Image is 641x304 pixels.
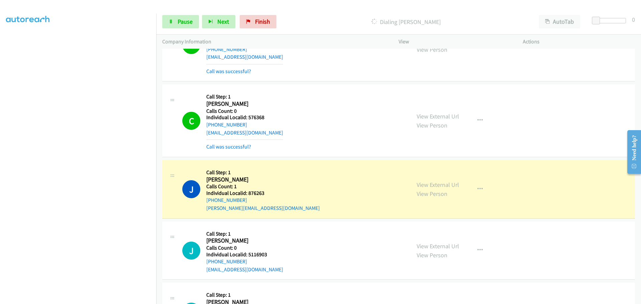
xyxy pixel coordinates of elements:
a: Pause [162,15,199,28]
a: [EMAIL_ADDRESS][DOMAIN_NAME] [206,54,283,60]
a: View External Url [417,242,459,250]
p: View [399,38,511,46]
p: Actions [523,38,635,46]
span: Pause [178,18,193,25]
a: View Person [417,251,447,259]
p: Dialing [PERSON_NAME] [285,17,527,26]
h5: Individual Localid: 876263 [206,190,320,197]
a: [EMAIL_ADDRESS][DOMAIN_NAME] [206,266,283,273]
h5: Call Step: 1 [206,292,283,298]
a: Finish [240,15,276,28]
h1: J [182,242,200,260]
h2: [PERSON_NAME] [206,100,279,108]
iframe: Resource Center [622,125,641,179]
a: [PHONE_NUMBER] [206,46,247,52]
h5: Call Step: 1 [206,169,320,176]
a: Call was successful? [206,143,251,150]
a: [EMAIL_ADDRESS][DOMAIN_NAME] [206,129,283,136]
span: Finish [255,18,270,25]
a: [PERSON_NAME][EMAIL_ADDRESS][DOMAIN_NAME] [206,205,320,211]
a: Call was successful? [206,68,251,74]
a: View External Url [417,112,459,120]
a: [PHONE_NUMBER] [206,258,247,265]
a: [PHONE_NUMBER] [206,121,247,128]
h5: Calls Count: 1 [206,183,320,190]
button: AutoTab [539,15,580,28]
a: [PHONE_NUMBER] [206,197,247,203]
h5: Calls Count: 0 [206,108,283,114]
a: View Person [417,121,447,129]
a: View External Url [417,181,459,189]
span: Next [217,18,229,25]
h5: Individual Localid: 576368 [206,114,283,121]
h2: [PERSON_NAME] [206,237,279,245]
div: 0 [632,15,635,24]
div: Delay between calls (in seconds) [595,18,626,23]
h5: Calls Count: 0 [206,245,283,251]
p: Company Information [162,38,387,46]
h1: C [182,112,200,130]
h1: J [182,180,200,198]
div: The call is yet to be attempted [182,242,200,260]
h5: Call Step: 1 [206,231,283,237]
h5: Call Step: 1 [206,93,283,100]
h2: [PERSON_NAME] [206,176,279,184]
a: View Person [417,190,447,198]
a: View Person [417,46,447,53]
button: Next [202,15,235,28]
h5: Individual Localid: 5116903 [206,251,283,258]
